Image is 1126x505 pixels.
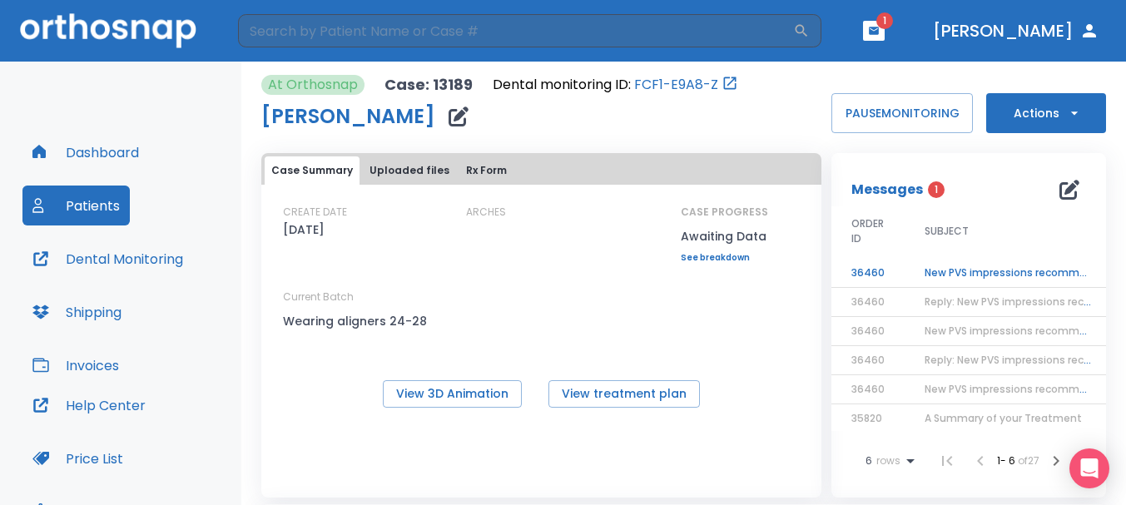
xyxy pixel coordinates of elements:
p: Wearing aligners 24-28 [283,311,433,331]
span: of 27 [1018,453,1039,468]
button: View 3D Animation [383,380,522,408]
p: Messages [851,180,923,200]
button: Dashboard [22,132,149,172]
td: 36460 [831,259,905,288]
h1: [PERSON_NAME] [261,106,435,126]
button: Uploaded files [363,156,456,185]
input: Search by Patient Name or Case # [238,14,793,47]
button: Help Center [22,385,156,425]
img: Orthosnap [20,13,196,47]
div: Open patient in dental monitoring portal [493,75,738,95]
span: 35820 [851,411,882,425]
span: 36460 [851,353,885,367]
span: 1 [876,12,893,29]
div: Open Intercom Messenger [1069,448,1109,488]
p: Case: 13189 [384,75,473,95]
p: [DATE] [283,220,325,240]
span: New PVS impressions recommended [925,382,1113,396]
span: New PVS impressions recommended [925,324,1113,338]
span: ORDER ID [851,216,885,246]
p: ARCHES [466,205,506,220]
span: SUBJECT [925,224,969,239]
td: New PVS impressions recommended [905,259,1113,288]
span: 36460 [851,382,885,396]
button: Actions [986,93,1106,133]
button: Rx Form [459,156,513,185]
span: 1 - 6 [997,453,1018,468]
button: Shipping [22,292,131,332]
button: Case Summary [265,156,360,185]
button: Invoices [22,345,129,385]
span: 1 [928,181,945,198]
button: Patients [22,186,130,225]
p: Dental monitoring ID: [493,75,631,95]
button: View treatment plan [548,380,700,408]
div: tabs [265,156,818,185]
span: 36460 [851,295,885,309]
button: PAUSEMONITORING [831,93,973,133]
span: 6 [866,455,872,467]
a: See breakdown [681,253,768,263]
span: A Summary of your Treatment [925,411,1082,425]
a: FCF1-E9A8-Z [634,75,718,95]
span: 36460 [851,324,885,338]
button: [PERSON_NAME] [926,16,1106,46]
span: rows [872,455,900,467]
button: Dental Monitoring [22,239,193,279]
p: CREATE DATE [283,205,347,220]
button: Price List [22,438,133,478]
p: At Orthosnap [268,75,358,95]
p: Awaiting Data [681,226,768,246]
p: Current Batch [283,290,433,304]
p: CASE PROGRESS [681,205,768,220]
